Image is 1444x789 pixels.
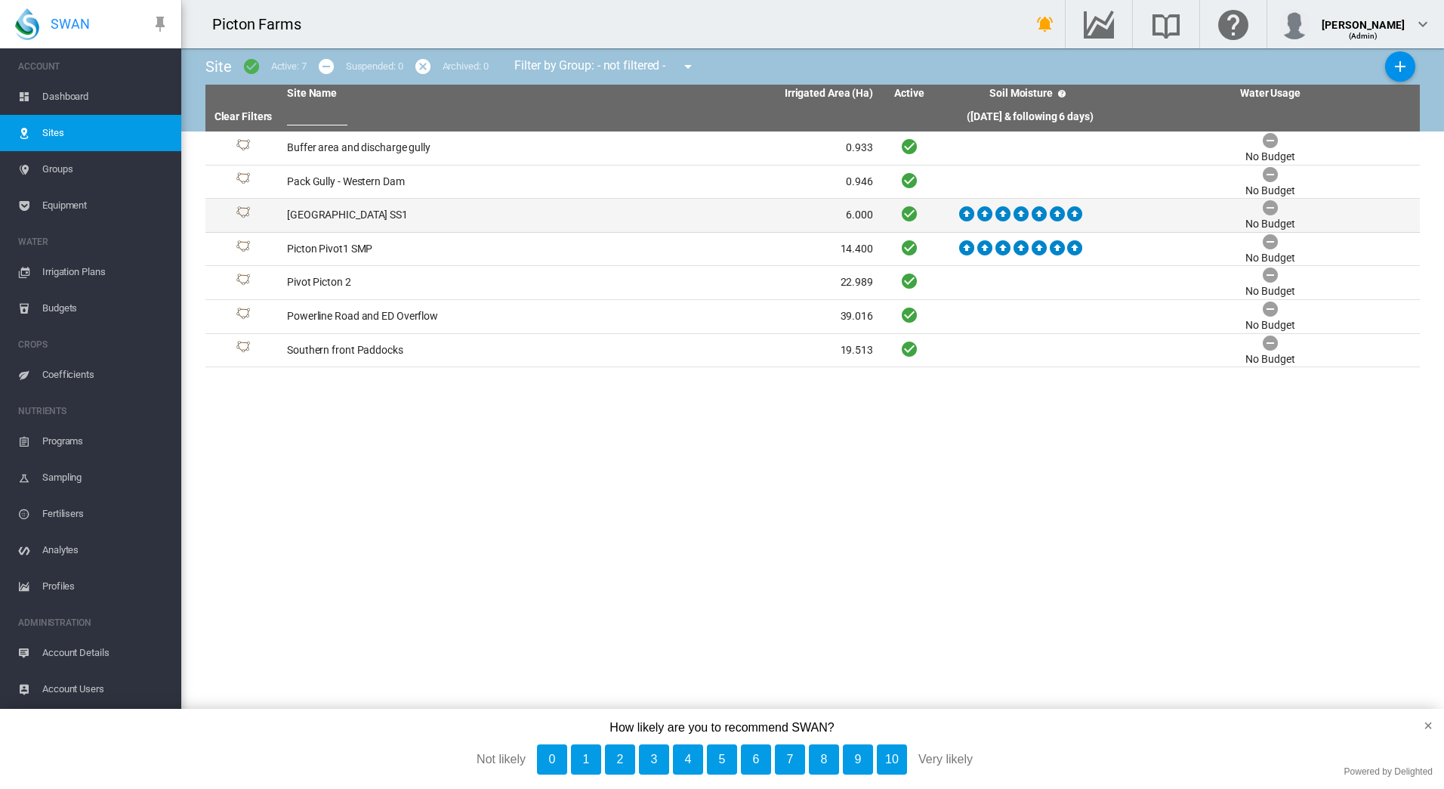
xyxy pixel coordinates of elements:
[211,274,275,292] div: Site Id: 33302
[205,233,1420,267] tr: Site Id: 19650 Picton Pivot1 SMP 14.400 No Budget
[317,57,335,76] md-icon: icon-minus-circle
[1053,85,1071,103] md-icon: icon-help-circle
[580,131,879,165] td: 0.933
[1391,57,1409,76] md-icon: icon-plus
[580,233,879,266] td: 14.400
[42,254,169,290] span: Irrigation Plans
[42,357,169,393] span: Coefficients
[281,266,580,299] td: Pivot Picton 2
[234,308,252,326] img: 1.svg
[1121,85,1420,103] th: Water Usage
[571,744,601,775] button: 1
[1245,318,1294,333] div: No Budget
[1414,15,1432,33] md-icon: icon-chevron-down
[42,496,169,532] span: Fertilisers
[1349,32,1378,40] span: (Admin)
[281,166,580,199] td: Pack Gully - Western Dam
[918,744,1107,775] div: Very likely
[1385,51,1415,82] button: Add New Site, define start date
[580,266,879,299] td: 22.989
[18,611,169,635] span: ADMINISTRATION
[205,166,1420,200] tr: Site Id: 33311 Pack Gully - Western Dam 0.946 No Budget
[42,290,169,326] span: Budgets
[42,79,169,115] span: Dashboard
[1245,352,1294,367] div: No Budget
[18,54,169,79] span: ACCOUNT
[707,744,737,775] button: 5
[211,341,275,359] div: Site Id: 33317
[580,85,879,103] th: Irrigated Area (Ha)
[741,744,771,775] button: 6
[1215,15,1251,33] md-icon: Click here for help
[42,532,169,568] span: Analytes
[214,110,273,122] a: Clear Filters
[234,206,252,224] img: 1.svg
[42,423,169,459] span: Programs
[1030,9,1060,39] button: icon-bell-ring
[205,300,1420,334] tr: Site Id: 33315 Powerline Road and ED Overflow 39.016 No Budget
[281,199,580,232] td: [GEOGRAPHIC_DATA] SS1
[443,60,489,73] div: Archived: 0
[42,187,169,224] span: Equipment
[346,60,403,73] div: Suspended: 0
[42,459,169,496] span: Sampling
[212,14,315,35] div: Picton Farms
[205,266,1420,300] tr: Site Id: 33302 Pivot Picton 2 22.989 No Budget
[211,139,275,157] div: Site Id: 23646
[42,635,169,671] span: Account Details
[940,85,1121,103] th: Soil Moisture
[234,240,252,258] img: 1.svg
[503,51,708,82] div: Filter by Group: - not filtered -
[51,14,90,33] span: SWAN
[205,334,1420,368] tr: Site Id: 33317 Southern front Paddocks 19.513 No Budget
[1245,284,1294,299] div: No Budget
[1245,150,1294,165] div: No Budget
[234,274,252,292] img: 1.svg
[42,115,169,151] span: Sites
[1081,15,1117,33] md-icon: Go to the Data Hub
[879,85,940,103] th: Active
[1322,11,1405,26] div: [PERSON_NAME]
[205,131,1420,166] tr: Site Id: 23646 Buffer area and discharge gully 0.933 No Budget
[42,671,169,707] span: Account Users
[42,151,169,187] span: Groups
[639,744,669,775] button: 3
[281,334,580,367] td: Southern front Paddocks
[211,172,275,190] div: Site Id: 33311
[234,341,252,359] img: 1.svg
[271,60,307,73] div: Active: 7
[337,744,526,775] div: Not likely
[242,57,261,76] md-icon: icon-checkbox-marked-circle
[843,744,873,775] button: 9
[580,334,879,367] td: 19.513
[580,300,879,333] td: 39.016
[775,744,805,775] button: 7
[580,166,879,199] td: 0.946
[1245,217,1294,232] div: No Budget
[679,57,697,76] md-icon: icon-menu-down
[580,199,879,232] td: 6.000
[1279,9,1310,39] img: profile.jpg
[211,308,275,326] div: Site Id: 33315
[281,131,580,165] td: Buffer area and discharge gully
[809,744,839,775] button: 8
[15,8,39,40] img: SWAN-Landscape-Logo-Colour-drop.png
[1399,709,1444,742] button: close survey
[1036,15,1054,33] md-icon: icon-bell-ring
[281,300,580,333] td: Powerline Road and ED Overflow
[673,744,703,775] button: 4
[414,57,432,76] md-icon: icon-cancel
[281,85,580,103] th: Site Name
[605,744,635,775] button: 2
[234,172,252,190] img: 1.svg
[1148,15,1184,33] md-icon: Search the knowledge base
[18,333,169,357] span: CROPS
[211,206,275,224] div: Site Id: 33313
[673,51,703,82] button: icon-menu-down
[940,103,1121,131] th: ([DATE] & following 6 days)
[42,568,169,605] span: Profiles
[205,57,232,76] span: Site
[18,230,169,254] span: WATER
[877,744,907,775] button: 10, Very likely
[1245,184,1294,199] div: No Budget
